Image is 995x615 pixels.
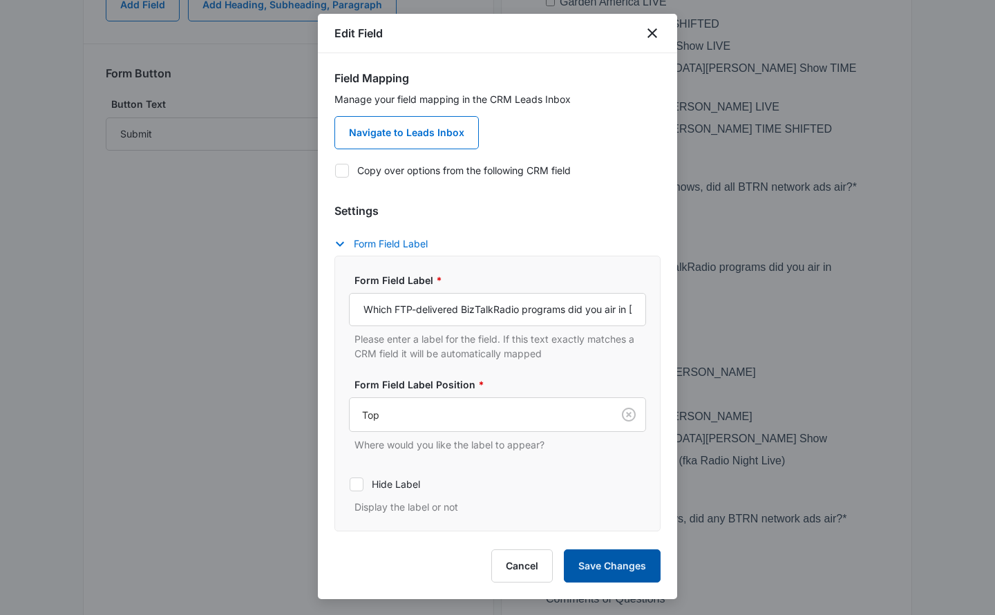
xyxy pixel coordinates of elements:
label: Garden America LIVE [14,553,121,569]
label: Hide Label [349,477,646,491]
label: The Big Biz Show TIME SHIFTED [14,531,181,547]
h1: Edit Field [334,25,383,41]
h3: Settings [334,202,661,219]
p: Manage your field mapping in the CRM Leads Inbox [334,92,661,106]
p: Where would you like the label to appear? [354,437,646,452]
button: Clear [618,404,640,426]
input: Form Field Label [349,293,646,326]
button: Cancel [491,549,553,583]
a: Navigate to Leads Inbox [334,116,479,149]
button: close [644,25,661,41]
h3: Field Mapping [334,70,661,86]
label: The Big Biz Show LIVE [14,509,128,525]
p: Display the label or not [354,500,646,514]
label: Form Field Label Position [354,377,652,392]
label: The [PERSON_NAME] Show LIVE [14,597,184,614]
label: Copy over options from the following CRM field [334,163,661,178]
button: Save Changes [564,549,661,583]
label: Form Field Label [354,273,652,287]
button: Form Field Label [334,236,442,252]
label: Garden America TIME SHIFTED [14,575,173,592]
p: Please enter a label for the field. If this text exactly matches a CRM field it will be automatic... [354,332,646,361]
